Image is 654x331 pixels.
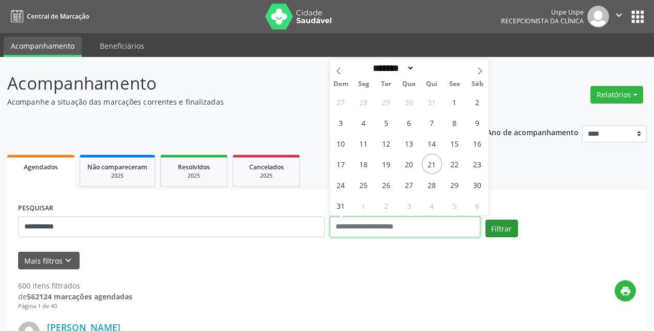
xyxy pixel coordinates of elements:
span: Dom [330,81,353,88]
span: Central de Marcação [27,12,89,21]
span: Agosto 19, 2025 [376,154,397,174]
div: Uspe Uspe [501,8,584,17]
span: Agosto 20, 2025 [399,154,419,174]
span: Ter [375,81,398,88]
strong: 562124 marcações agendadas [27,292,132,301]
span: Agosto 2, 2025 [467,92,488,112]
span: Agosto 29, 2025 [445,175,465,195]
span: Agosto 8, 2025 [445,112,465,133]
span: Qui [420,81,443,88]
span: Agosto 16, 2025 [467,133,488,153]
a: Acompanhamento [4,37,82,57]
span: Julho 28, 2025 [354,92,374,112]
button: Filtrar [485,220,518,237]
span: Setembro 5, 2025 [445,195,465,215]
span: Agosto 30, 2025 [467,175,488,195]
span: Agosto 27, 2025 [399,175,419,195]
span: Agosto 14, 2025 [422,133,442,153]
button: Mais filtroskeyboard_arrow_down [18,252,80,270]
label: PESQUISAR [18,200,53,217]
button: print [615,280,636,301]
span: Setembro 6, 2025 [467,195,488,215]
i: print [620,285,631,297]
span: Agendados [24,163,58,171]
span: Agosto 1, 2025 [445,92,465,112]
span: Julho 31, 2025 [422,92,442,112]
span: Setembro 2, 2025 [376,195,397,215]
span: Agosto 28, 2025 [422,175,442,195]
span: Recepcionista da clínica [501,17,584,25]
span: Agosto 15, 2025 [445,133,465,153]
select: Month [370,63,415,74]
span: Agosto 25, 2025 [354,175,374,195]
div: 2025 [168,172,220,180]
p: Acompanhamento [7,70,455,96]
span: Agosto 12, 2025 [376,133,397,153]
span: Agosto 6, 2025 [399,112,419,133]
span: Julho 30, 2025 [399,92,419,112]
span: Agosto 7, 2025 [422,112,442,133]
button: apps [629,8,647,26]
span: Agosto 31, 2025 [331,195,351,215]
span: Agosto 22, 2025 [445,154,465,174]
div: 2025 [240,172,292,180]
button: Relatórios [590,86,643,104]
span: Agosto 26, 2025 [376,175,397,195]
span: Setembro 3, 2025 [399,195,419,215]
span: Agosto 24, 2025 [331,175,351,195]
span: Agosto 17, 2025 [331,154,351,174]
span: Sex [443,81,466,88]
p: Acompanhe a situação das marcações correntes e finalizadas [7,96,455,107]
span: Não compareceram [87,163,147,171]
span: Cancelados [249,163,284,171]
span: Agosto 10, 2025 [331,133,351,153]
span: Julho 27, 2025 [331,92,351,112]
span: Agosto 23, 2025 [467,154,488,174]
div: 600 itens filtrados [18,280,132,291]
span: Seg [352,81,375,88]
i: keyboard_arrow_down [63,255,74,266]
div: 2025 [87,172,147,180]
button:  [609,6,629,27]
div: de [18,291,132,302]
input: Year [415,63,449,74]
span: Agosto 4, 2025 [354,112,374,133]
span: Qua [398,81,420,88]
span: Agosto 5, 2025 [376,112,397,133]
div: Página 1 de 40 [18,302,132,311]
span: Agosto 18, 2025 [354,154,374,174]
i:  [613,9,625,21]
span: Setembro 1, 2025 [354,195,374,215]
span: Agosto 3, 2025 [331,112,351,133]
span: Julho 29, 2025 [376,92,397,112]
p: Ano de acompanhamento [487,125,579,138]
img: img [587,6,609,27]
a: Central de Marcação [7,8,89,25]
a: Beneficiários [93,37,151,55]
span: Agosto 21, 2025 [422,154,442,174]
span: Agosto 13, 2025 [399,133,419,153]
span: Sáb [466,81,489,88]
span: Agosto 11, 2025 [354,133,374,153]
span: Resolvidos [178,163,210,171]
span: Setembro 4, 2025 [422,195,442,215]
span: Agosto 9, 2025 [467,112,488,133]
